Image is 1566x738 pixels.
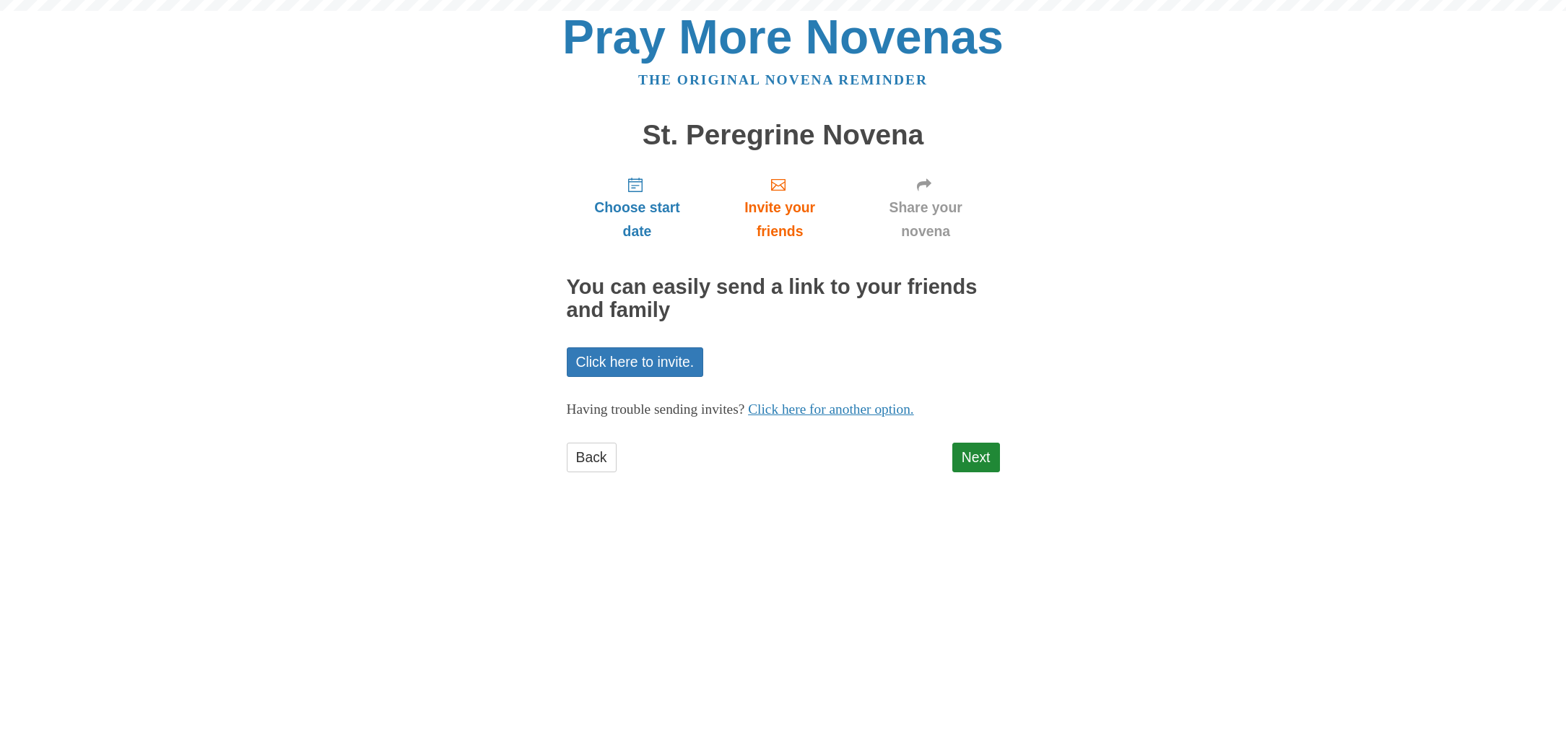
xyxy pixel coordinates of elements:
a: Pray More Novenas [562,10,1004,64]
h1: St. Peregrine Novena [567,120,1000,151]
span: Share your novena [866,196,986,243]
a: Back [567,443,617,472]
a: Click here to invite. [567,347,704,377]
span: Having trouble sending invites? [567,401,745,417]
span: Invite your friends [722,196,837,243]
a: Share your novena [852,165,1000,251]
a: Click here for another option. [748,401,914,417]
a: The original novena reminder [638,72,928,87]
a: Invite your friends [708,165,851,251]
span: Choose start date [581,196,694,243]
a: Choose start date [567,165,708,251]
h2: You can easily send a link to your friends and family [567,276,1000,322]
a: Next [952,443,1000,472]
